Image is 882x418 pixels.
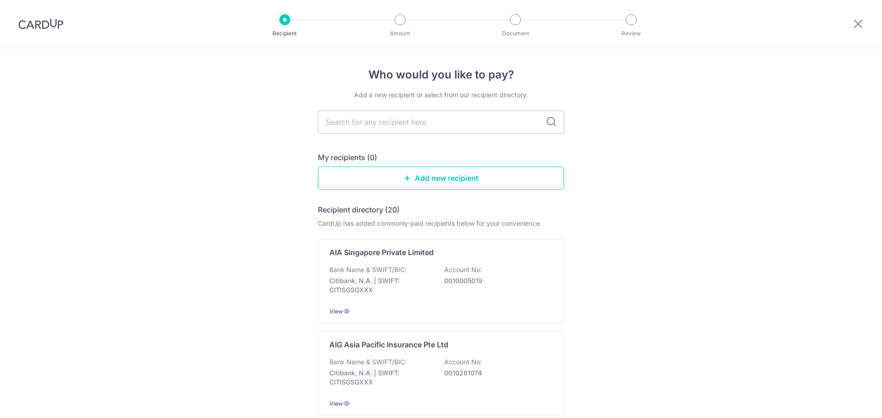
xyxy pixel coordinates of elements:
[329,308,343,315] a: View
[329,400,343,407] a: View
[318,111,564,134] input: Search for any recipient here
[318,219,564,228] div: CardUp has added commonly-paid recipients below for your convenience.
[823,390,873,413] iframe: Opens a widget where you can find more information
[329,247,434,258] p: AIA Singapore Private Limited
[329,265,407,274] p: Bank Name & SWIFT/BIC:
[329,339,448,350] p: AIG Asia Pacific Insurance Pte Ltd
[318,67,564,83] h4: Who would you like to pay?
[481,29,549,38] p: Document
[444,265,482,274] p: Account No:
[329,276,432,295] p: Citibank, N.A. | SWIFT: CITISGSGXXX
[18,18,63,29] img: CardUp
[329,357,407,367] p: Bank Name & SWIFT/BIC:
[444,357,482,367] p: Account No:
[318,152,377,163] h5: My recipients (0)
[318,167,564,189] a: Add new recipient
[597,29,665,38] p: Review
[444,276,547,285] p: 0010005019
[318,90,564,100] div: Add a new recipient or select from our recipient directory.
[329,368,432,387] p: Citibank, N.A. | SWIFT: CITISGSGXXX
[366,29,434,38] p: Amount
[444,368,547,378] p: 0010261074
[251,29,319,38] p: Recipient
[318,204,400,215] h5: Recipient directory (20)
